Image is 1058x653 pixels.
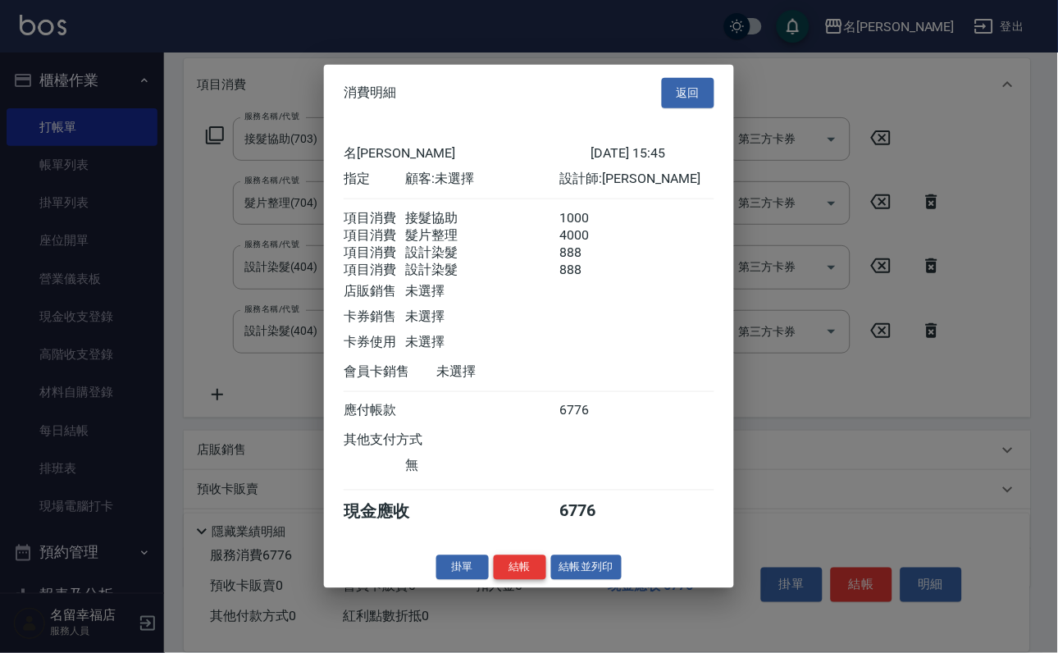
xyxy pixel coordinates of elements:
button: 結帳並列印 [551,555,622,580]
div: 名[PERSON_NAME] [344,144,591,162]
div: 設計染髮 [405,244,559,261]
div: 應付帳款 [344,402,405,419]
div: 888 [560,244,622,261]
button: 掛單 [436,555,489,580]
div: 項目消費 [344,209,405,226]
div: 1000 [560,209,622,226]
div: [DATE] 15:45 [591,144,714,162]
div: 無 [405,457,559,474]
div: 指定 [344,170,405,187]
div: 接髮協助 [405,209,559,226]
div: 未選擇 [405,308,559,325]
div: 6776 [560,500,622,523]
div: 店販銷售 [344,282,405,299]
div: 項目消費 [344,244,405,261]
div: 顧客: 未選擇 [405,170,559,187]
button: 結帳 [494,555,546,580]
div: 設計師: [PERSON_NAME] [560,170,714,187]
div: 4000 [560,226,622,244]
div: 未選擇 [405,282,559,299]
div: 現金應收 [344,500,436,523]
div: 髮片整理 [405,226,559,244]
span: 消費明細 [344,84,396,101]
div: 卡券銷售 [344,308,405,325]
div: 設計染髮 [405,261,559,278]
div: 未選擇 [436,363,591,380]
div: 卡券使用 [344,333,405,350]
div: 會員卡銷售 [344,363,436,380]
div: 6776 [560,402,622,419]
button: 返回 [662,78,714,108]
div: 項目消費 [344,261,405,278]
div: 未選擇 [405,333,559,350]
div: 項目消費 [344,226,405,244]
div: 其他支付方式 [344,432,467,449]
div: 888 [560,261,622,278]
